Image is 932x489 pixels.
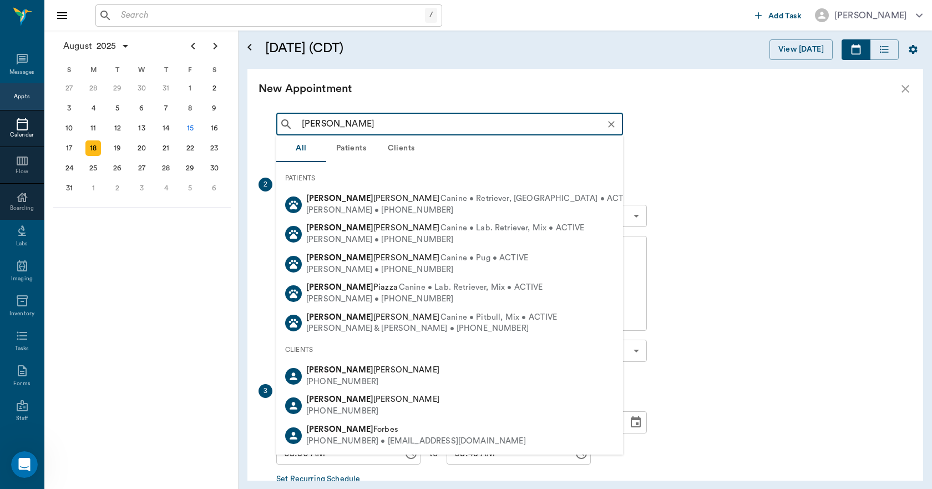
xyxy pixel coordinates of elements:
[110,180,125,196] div: Tuesday, September 2, 2025
[11,451,38,478] iframe: Intercom live chat
[306,323,557,335] div: [PERSON_NAME] & [PERSON_NAME] • [PHONE_NUMBER]
[154,62,178,78] div: T
[85,160,101,176] div: Monday, August 25, 2025
[206,120,222,136] div: Saturday, August 16, 2025
[769,39,833,60] button: View [DATE]
[134,80,150,96] div: Wednesday, July 30, 2025
[14,93,29,101] div: Appts
[85,120,101,136] div: Monday, August 11, 2025
[899,82,912,95] button: close
[306,313,439,321] span: [PERSON_NAME]
[183,140,198,156] div: Friday, August 22, 2025
[206,160,222,176] div: Saturday, August 30, 2025
[276,167,623,190] div: PATIENTS
[206,180,222,196] div: Saturday, September 6, 2025
[183,180,198,196] div: Friday, September 5, 2025
[62,100,77,116] div: Sunday, August 3, 2025
[134,180,150,196] div: Wednesday, September 3, 2025
[110,160,125,176] div: Tuesday, August 26, 2025
[82,62,106,78] div: M
[306,194,373,203] b: [PERSON_NAME]
[134,160,150,176] div: Wednesday, August 27, 2025
[297,117,620,132] input: Search
[134,120,150,136] div: Wednesday, August 13, 2025
[134,100,150,116] div: Wednesday, August 6, 2025
[806,5,931,26] button: [PERSON_NAME]
[206,140,222,156] div: Saturday, August 23, 2025
[206,80,222,96] div: Saturday, August 2, 2025
[259,178,272,191] div: 2
[202,62,226,78] div: S
[425,8,437,23] div: /
[85,80,101,96] div: Monday, July 28, 2025
[105,62,130,78] div: T
[62,80,77,96] div: Sunday, July 27, 2025
[110,80,125,96] div: Tuesday, July 29, 2025
[399,282,543,294] span: Canine • Lab. Retriever, Mix • ACTIVE
[94,38,119,54] span: 2025
[306,436,526,447] div: [PHONE_NUMBER] • [EMAIL_ADDRESS][DOMAIN_NAME]
[306,234,584,246] div: [PERSON_NAME] • [PHONE_NUMBER]
[306,406,439,417] div: [PHONE_NUMBER]
[440,193,636,205] span: Canine • Retriever, [GEOGRAPHIC_DATA] • ACTIVE
[62,180,77,196] div: Sunday, August 31, 2025
[306,376,439,388] div: [PHONE_NUMBER]
[306,395,439,404] span: [PERSON_NAME]
[440,223,585,234] span: Canine • Lab. Retriever, Mix • ACTIVE
[306,254,373,262] b: [PERSON_NAME]
[62,160,77,176] div: Sunday, August 24, 2025
[276,338,623,361] div: CLIENTS
[110,120,125,136] div: Tuesday, August 12, 2025
[183,120,198,136] div: Today, Friday, August 15, 2025
[158,160,174,176] div: Thursday, August 28, 2025
[259,384,272,398] div: 3
[57,62,82,78] div: S
[306,425,398,433] span: Forbes
[834,9,907,22] div: [PERSON_NAME]
[276,135,326,162] button: All
[158,180,174,196] div: Thursday, September 4, 2025
[85,140,101,156] div: Monday, August 18, 2025
[16,415,28,423] div: Staff
[751,5,806,26] button: Add Task
[306,283,373,291] b: [PERSON_NAME]
[326,135,376,162] button: Patients
[306,224,373,232] b: [PERSON_NAME]
[306,395,373,404] b: [PERSON_NAME]
[306,366,373,374] b: [PERSON_NAME]
[110,100,125,116] div: Tuesday, August 5, 2025
[625,411,647,433] button: Choose date, selected date is Aug 18, 2025
[16,240,28,248] div: Labs
[11,275,33,283] div: Imaging
[62,140,77,156] div: Sunday, August 17, 2025
[206,100,222,116] div: Saturday, August 9, 2025
[306,194,439,203] span: [PERSON_NAME]
[376,135,426,162] button: Clients
[58,35,135,57] button: August2025
[265,39,552,57] h5: [DATE] (CDT)
[134,140,150,156] div: Wednesday, August 20, 2025
[306,264,528,276] div: [PERSON_NAME] • [PHONE_NUMBER]
[306,283,398,291] span: Piazza
[243,26,256,69] button: Open calendar
[182,35,204,57] button: Previous page
[9,310,34,318] div: Inventory
[604,117,619,132] button: Clear
[158,80,174,96] div: Thursday, July 31, 2025
[62,120,77,136] div: Sunday, August 10, 2025
[51,4,73,27] button: Close drawer
[61,38,94,54] span: August
[306,313,373,321] b: [PERSON_NAME]
[15,345,29,353] div: Tasks
[183,160,198,176] div: Friday, August 29, 2025
[183,80,198,96] div: Friday, August 1, 2025
[306,366,439,374] span: [PERSON_NAME]
[110,140,125,156] div: Tuesday, August 19, 2025
[13,380,30,388] div: Forms
[158,100,174,116] div: Thursday, August 7, 2025
[130,62,154,78] div: W
[9,68,35,77] div: Messages
[440,253,528,264] span: Canine • Pug • ACTIVE
[259,80,899,98] div: New Appointment
[306,254,439,262] span: [PERSON_NAME]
